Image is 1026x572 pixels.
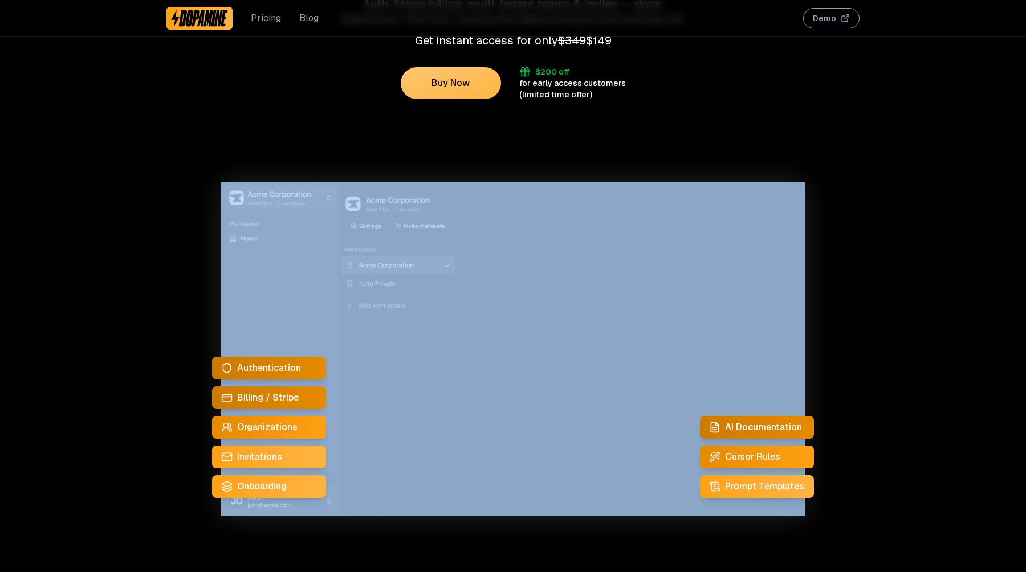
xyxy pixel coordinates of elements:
img: Dashboard screenshot [221,182,805,516]
img: Dopamine [171,9,228,27]
a: Pricing [251,11,281,25]
span: Organizations [237,420,298,434]
span: Blog [303,393,318,402]
div: (limited time offer) [519,89,592,100]
button: Buy Now [401,67,501,99]
span: Invitations [237,450,282,464]
span: Billing / Stripe [237,391,299,405]
span: Blog [306,363,320,373]
a: Dopamine [166,7,233,30]
span: Prompt Templates [725,480,804,493]
p: Get instant access for only $149 [166,33,860,48]
span: AI Documentation [725,420,802,434]
span: $349 [558,33,586,48]
div: for early access customers [519,77,626,89]
span: Authentication [237,361,301,375]
span: Cursor Rules [725,450,780,464]
button: Demo [803,8,860,28]
span: Onboarding [237,480,287,493]
a: Blog [299,11,319,25]
a: Authentication [212,357,326,379]
div: $200 off [535,66,569,77]
a: Billing / Stripe [212,386,326,409]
